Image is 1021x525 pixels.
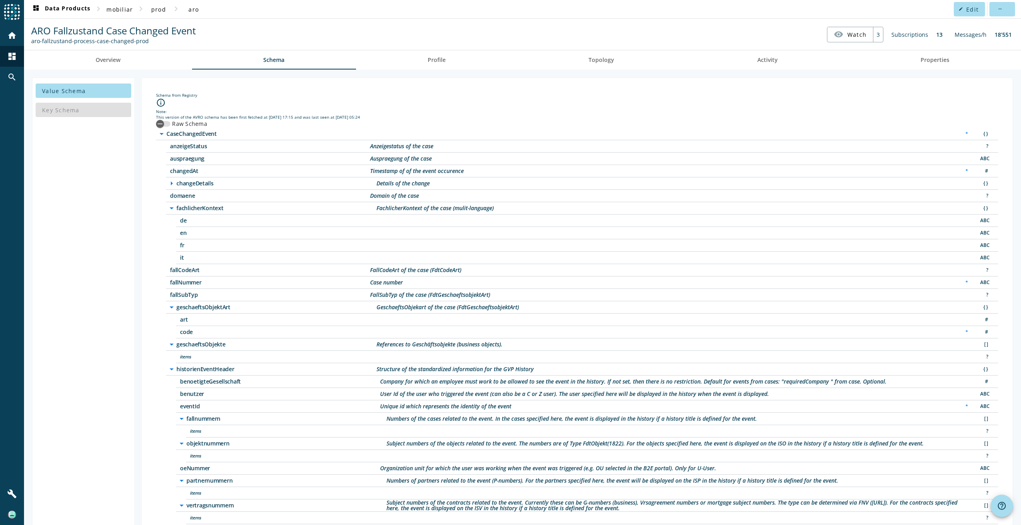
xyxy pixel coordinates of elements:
div: Description [380,379,887,384]
span: /geschaeftsObjektArt [176,304,376,310]
button: Data Products [28,2,94,16]
div: Unknown [976,266,992,274]
span: /fallSubTyp [170,292,370,298]
div: Description [386,500,971,511]
div: Description [380,404,511,409]
div: Note: [156,109,998,114]
span: /historienEventHeader/vertragsnummern [186,503,386,508]
span: /domaene [170,193,370,199]
i: arrow_drop_down [167,364,176,374]
div: Array [976,501,992,510]
mat-icon: dashboard [31,4,41,14]
button: mobiliar [103,2,136,16]
span: /auspraegung [170,156,370,161]
div: Subscriptions [887,27,932,42]
mat-icon: search [7,72,17,82]
div: Description [380,465,716,471]
span: /historienEventHeader/partnernummern [186,478,386,483]
span: Properties [921,57,949,63]
span: /historienEventHeader/vertragsnummern/items [190,515,390,521]
div: Description [370,267,461,273]
div: Description [370,168,464,174]
mat-icon: chevron_right [171,4,181,14]
div: Required [961,402,972,411]
div: 18’551 [991,27,1016,42]
div: Description [370,280,403,285]
div: 13 [932,27,947,42]
div: Description [386,478,838,483]
span: /fachlicherKontext/en [180,230,380,236]
span: /historienEventHeader/objektnummern/items [190,453,390,459]
span: /historienEventHeader/oeNummer [180,465,380,471]
mat-icon: visibility [834,30,843,39]
div: Required [961,167,972,175]
button: Watch [827,27,873,42]
div: String [976,402,992,411]
div: Messages/h [951,27,991,42]
div: Description [370,193,419,199]
div: String [976,241,992,250]
div: Object [976,204,992,213]
button: Value Schema [36,84,131,98]
mat-icon: more_horiz [997,7,1002,11]
span: /historienEventHeader [176,366,376,372]
mat-icon: edit [959,7,963,11]
span: /fallNummer [170,280,370,285]
div: Required [961,130,972,138]
button: Edit [954,2,985,16]
i: arrow_drop_down [167,340,176,349]
i: arrow_drop_down [167,302,176,312]
div: This version of the AVRO schema has been first fetched at [DATE] 17:15 and was last seen at [DATE... [156,114,998,120]
span: /historienEventHeader/benutzer [180,391,380,397]
div: Schema from Registry [156,92,998,98]
div: String [976,390,992,398]
mat-icon: chevron_right [94,4,103,14]
div: Required [961,328,972,336]
span: Topology [589,57,614,63]
div: Unknown [976,353,992,361]
span: mobiliar [106,6,133,13]
div: Number [976,378,992,386]
div: Description [376,304,519,310]
span: /fachlicherKontext/fr [180,243,380,248]
span: /historienEventHeader/fallnummern/items [190,428,390,434]
span: /changeDetails [176,181,376,186]
div: String [976,254,992,262]
div: Description [386,441,924,446]
i: arrow_drop_down [177,414,186,424]
div: String [976,229,992,237]
div: 3 [873,27,883,42]
span: Schema [263,57,284,63]
div: Unknown [976,427,992,436]
div: Description [370,156,432,161]
span: /fachlicherKontext [176,205,376,211]
div: Description [376,342,502,347]
div: Array [976,439,992,448]
div: Object [976,303,992,312]
i: arrow_drop_down [167,203,176,213]
span: /geschaeftsObjekte/items [180,354,380,360]
div: Array [976,477,992,485]
div: Description [376,366,534,372]
span: /historienEventHeader/fallnummern [186,416,386,422]
span: Edit [966,6,979,13]
span: /changedAt [170,168,370,174]
div: Description [376,181,430,186]
span: / [166,131,366,137]
div: Unknown [976,192,992,200]
i: arrow_drop_down [157,129,166,139]
span: /historienEventHeader/objektnummern [186,441,386,446]
div: Object [976,130,992,138]
div: Description [370,143,433,149]
span: Value Schema [42,87,86,95]
span: Data Products [31,4,90,14]
i: arrow_right [167,179,176,188]
button: aro [181,2,206,16]
button: prod [146,2,171,16]
span: Overview [96,57,120,63]
div: Number [976,167,992,175]
div: Required [961,278,972,287]
div: Description [376,205,494,211]
div: Unknown [976,291,992,299]
span: ARO Fallzustand Case Changed Event [31,24,196,37]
